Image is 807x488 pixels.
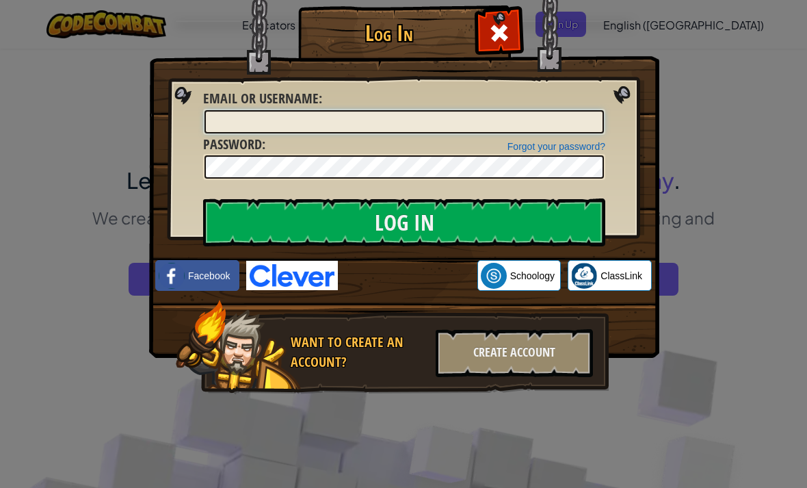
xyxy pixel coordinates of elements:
img: schoology.png [481,263,507,289]
span: Password [203,135,262,153]
span: Schoology [510,269,555,283]
input: Log In [203,198,605,246]
img: facebook_small.png [159,263,185,289]
label: : [203,89,322,109]
iframe: Sign in with Google Button [338,261,477,291]
label: : [203,135,265,155]
img: clever-logo-blue.png [246,261,338,290]
div: Want to create an account? [291,333,427,372]
div: Sign in with Google. Opens in new tab [345,261,471,291]
div: Create Account [436,329,593,377]
span: Facebook [188,269,230,283]
span: ClassLink [600,269,642,283]
a: Forgot your password? [507,141,605,152]
h1: Log In [302,21,476,45]
span: Email or Username [203,89,319,107]
img: classlink-logo-small.png [571,263,597,289]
